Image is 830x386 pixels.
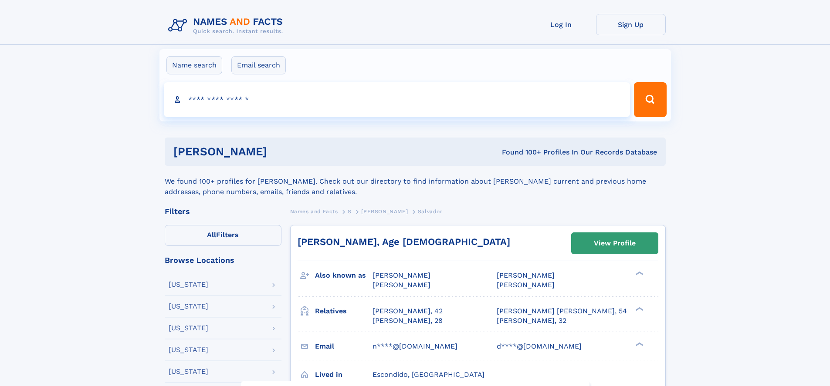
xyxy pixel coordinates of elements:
div: Filters [165,208,281,215]
img: Logo Names and Facts [165,14,290,37]
label: Email search [231,56,286,74]
a: S [348,206,352,217]
input: search input [164,82,630,117]
div: [US_STATE] [169,303,208,310]
div: ❯ [634,306,644,312]
div: Browse Locations [165,256,281,264]
span: Escondido, [GEOGRAPHIC_DATA] [373,370,484,379]
h3: Email [315,339,373,354]
label: Name search [166,56,222,74]
div: We found 100+ profiles for [PERSON_NAME]. Check out our directory to find information about [PERS... [165,166,666,197]
div: [US_STATE] [169,325,208,332]
div: [US_STATE] [169,346,208,353]
span: All [207,231,216,239]
div: Found 100+ Profiles In Our Records Database [384,148,657,157]
a: [PERSON_NAME], Age [DEMOGRAPHIC_DATA] [298,236,510,247]
h3: Lived in [315,367,373,382]
div: [US_STATE] [169,281,208,288]
a: [PERSON_NAME], 32 [497,316,566,326]
a: [PERSON_NAME], 42 [373,306,443,316]
span: [PERSON_NAME] [497,271,555,279]
button: Search Button [634,82,666,117]
a: Log In [526,14,596,35]
div: View Profile [594,233,636,253]
a: [PERSON_NAME], 28 [373,316,443,326]
span: [PERSON_NAME] [373,281,430,289]
span: S [348,208,352,215]
div: ❯ [634,341,644,347]
span: [PERSON_NAME] [497,281,555,289]
label: Filters [165,225,281,246]
a: [PERSON_NAME] [PERSON_NAME], 54 [497,306,627,316]
span: Salvador [418,208,443,215]
a: Names and Facts [290,206,338,217]
div: [US_STATE] [169,368,208,375]
div: ❯ [634,271,644,276]
span: [PERSON_NAME] [361,208,408,215]
a: View Profile [572,233,658,254]
a: [PERSON_NAME] [361,206,408,217]
span: [PERSON_NAME] [373,271,430,279]
h1: [PERSON_NAME] [173,146,385,157]
h3: Relatives [315,304,373,319]
h3: Also known as [315,268,373,283]
a: Sign Up [596,14,666,35]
